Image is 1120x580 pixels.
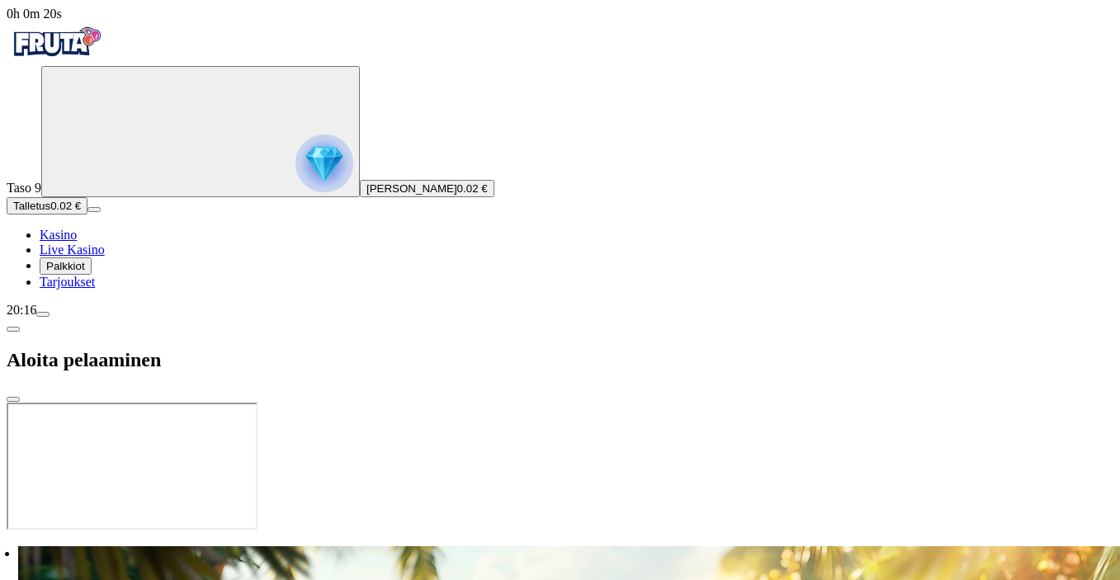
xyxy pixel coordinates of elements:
img: Fruta [7,21,106,63]
button: menu [87,207,101,212]
a: Fruta [7,51,106,65]
span: [PERSON_NAME] [366,182,457,195]
button: menu [36,312,50,317]
h2: Aloita pelaaminen [7,349,1113,371]
button: [PERSON_NAME]0.02 € [360,180,494,197]
button: Talletusplus icon0.02 € [7,197,87,215]
span: Talletus [13,200,50,212]
span: Tarjoukset [40,275,95,289]
nav: Primary [7,21,1113,290]
span: Taso 9 [7,181,41,195]
span: 20:16 [7,303,36,317]
span: Live Kasino [40,243,105,257]
button: reward iconPalkkiot [40,257,92,275]
a: poker-chip iconLive Kasino [40,243,105,257]
span: Palkkiot [46,260,85,272]
button: reward progress [41,66,360,197]
button: chevron-left icon [7,327,20,332]
span: 0.02 € [457,182,488,195]
button: close [7,397,20,402]
a: gift-inverted iconTarjoukset [40,275,95,289]
a: diamond iconKasino [40,228,77,242]
span: Kasino [40,228,77,242]
img: reward progress [295,134,353,192]
span: 0.02 € [50,200,81,212]
span: user session time [7,7,62,21]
